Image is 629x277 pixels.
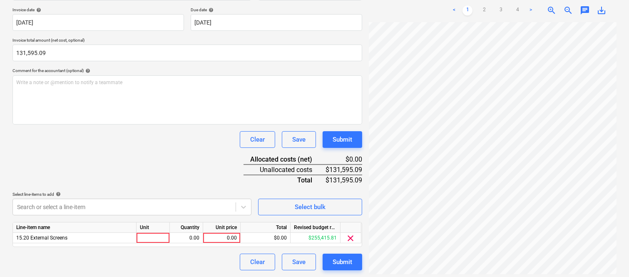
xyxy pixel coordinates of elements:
[12,7,184,12] div: Invoice date
[323,254,362,270] button: Submit
[333,257,352,267] div: Submit
[244,175,326,185] div: Total
[137,222,170,233] div: Unit
[333,134,352,145] div: Submit
[580,5,590,15] span: chat
[170,222,203,233] div: Quantity
[295,202,326,212] div: Select bulk
[12,192,251,197] div: Select line-items to add
[12,14,184,31] input: Invoice date not specified
[191,7,362,12] div: Due date
[35,7,41,12] span: help
[526,5,536,15] a: Next page
[13,222,137,233] div: Line-item name
[462,5,472,15] a: Page 1 is your current page
[84,68,90,73] span: help
[597,5,607,15] span: save_alt
[291,233,341,243] div: $255,415.81
[12,68,362,73] div: Comment for the accountant (optional)
[326,175,362,185] div: $131,595.09
[258,199,362,215] button: Select bulk
[241,222,291,233] div: Total
[496,5,506,15] a: Page 3
[282,131,316,148] button: Save
[512,5,522,15] a: Page 4
[479,5,489,15] a: Page 2
[207,7,214,12] span: help
[16,235,67,241] span: 15.20 External Screens
[240,254,275,270] button: Clear
[326,165,362,175] div: $131,595.09
[346,233,356,243] span: clear
[292,257,306,267] div: Save
[250,257,265,267] div: Clear
[191,14,362,31] input: Due date not specified
[282,254,316,270] button: Save
[54,192,61,197] span: help
[250,134,265,145] div: Clear
[547,5,557,15] span: zoom_in
[12,45,362,61] input: Invoice total amount (net cost, optional)
[563,5,573,15] span: zoom_out
[449,5,459,15] a: Previous page
[240,131,275,148] button: Clear
[323,131,362,148] button: Submit
[203,222,241,233] div: Unit price
[587,237,629,277] iframe: Chat Widget
[244,155,326,165] div: Allocated costs (net)
[291,222,341,233] div: Revised budget remaining
[173,233,199,243] div: 0.00
[12,37,362,45] p: Invoice total amount (net cost, optional)
[292,134,306,145] div: Save
[241,233,291,243] div: $0.00
[244,165,326,175] div: Unallocated costs
[206,233,237,243] div: 0.00
[326,155,362,165] div: $0.00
